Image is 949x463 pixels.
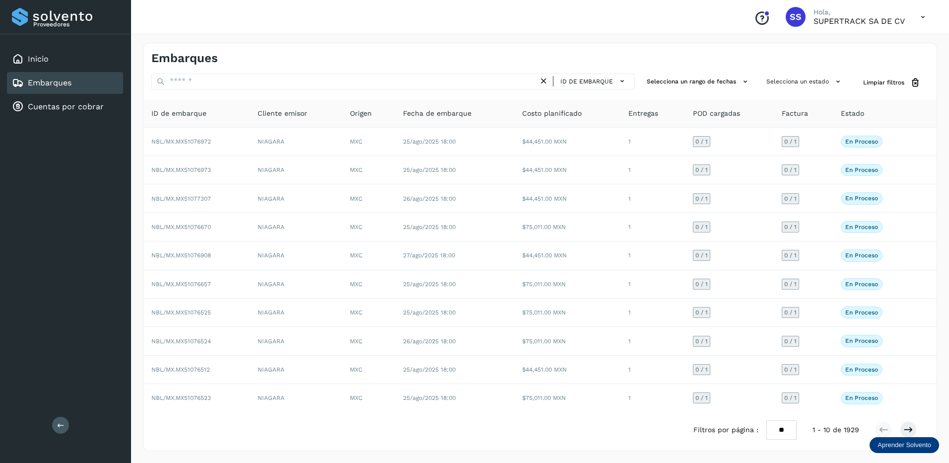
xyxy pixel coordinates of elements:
span: 0 / 1 [784,196,797,202]
span: 25/ago/2025 18:00 [403,281,456,288]
td: $75,011.00 MXN [514,384,620,412]
td: NIAGARA [250,356,342,384]
div: Aprender Solvento [870,437,939,453]
a: Inicio [28,54,49,64]
td: NIAGARA [250,270,342,299]
span: ID de embarque [560,77,613,86]
span: 25/ago/2025 18:00 [403,138,456,145]
td: NIAGARA [250,327,342,355]
span: NBL/MX.MX51076670 [151,224,211,231]
td: 1 [620,384,685,412]
span: 0 / 1 [784,281,797,287]
td: NIAGARA [250,184,342,213]
span: 0 / 1 [784,367,797,373]
td: $44,451.00 MXN [514,128,620,156]
td: MXC [342,384,395,412]
td: 1 [620,156,685,184]
span: 0 / 1 [695,281,708,287]
td: 1 [620,299,685,327]
a: Cuentas por cobrar [28,102,104,111]
td: $75,011.00 MXN [514,213,620,241]
span: 26/ago/2025 18:00 [403,195,456,202]
span: 0 / 1 [784,309,797,315]
span: Entregas [628,108,658,119]
span: Origen [350,108,372,119]
button: Selecciona un rango de fechas [643,74,754,90]
td: $75,011.00 MXN [514,270,620,299]
td: 1 [620,128,685,156]
p: En proceso [845,138,878,145]
td: MXC [342,241,395,270]
p: SUPERTRACK SA DE CV [813,16,905,26]
span: NBL/MX.MX51076512 [151,366,210,373]
span: 25/ago/2025 18:00 [403,366,456,373]
span: ID de embarque [151,108,206,119]
td: MXC [342,356,395,384]
td: 1 [620,356,685,384]
td: MXC [342,270,395,299]
div: Embarques [7,72,123,94]
span: Estado [841,108,864,119]
span: 25/ago/2025 18:00 [403,224,456,231]
td: NIAGARA [250,241,342,270]
span: NBL/MX.MX51076973 [151,166,211,173]
p: Aprender Solvento [878,441,931,449]
td: 1 [620,184,685,213]
span: Filtros por página : [693,425,758,435]
span: 0 / 1 [695,224,708,230]
span: 0 / 1 [695,252,708,258]
span: 0 / 1 [695,196,708,202]
button: Limpiar filtros [855,74,929,92]
td: 1 [620,241,685,270]
span: 0 / 1 [695,338,708,344]
span: 0 / 1 [695,139,708,145]
td: MXC [342,299,395,327]
td: MXC [342,128,395,156]
a: Embarques [28,78,71,87]
span: 0 / 1 [695,309,708,315]
span: 1 - 10 de 1929 [813,425,859,435]
span: Limpiar filtros [863,78,904,87]
button: ID de embarque [557,74,630,88]
span: 0 / 1 [784,139,797,145]
td: NIAGARA [250,128,342,156]
span: NBL/MX.MX51076972 [151,138,211,145]
span: 27/ago/2025 18:00 [403,252,455,259]
td: NIAGARA [250,299,342,327]
p: En proceso [845,366,878,373]
p: En proceso [845,281,878,288]
span: Fecha de embarque [403,108,472,119]
span: NBL/MX.MX51076908 [151,252,211,259]
td: $75,011.00 MXN [514,299,620,327]
span: 0 / 1 [695,167,708,173]
span: NBL/MX.MX51076525 [151,309,211,316]
div: Cuentas por cobrar [7,96,123,118]
td: $44,451.00 MXN [514,156,620,184]
td: 1 [620,327,685,355]
span: 26/ago/2025 18:00 [403,338,456,345]
span: 25/ago/2025 18:00 [403,166,456,173]
p: En proceso [845,224,878,231]
span: 0 / 1 [695,395,708,401]
span: 0 / 1 [784,167,797,173]
span: Cliente emisor [258,108,307,119]
span: 0 / 1 [695,367,708,373]
span: NBL/MX.MX51076523 [151,394,211,401]
span: 0 / 1 [784,224,797,230]
td: NIAGARA [250,213,342,241]
p: En proceso [845,337,878,344]
td: NIAGARA [250,156,342,184]
h4: Embarques [151,51,218,66]
p: En proceso [845,195,878,202]
span: NBL/MX.MX51076657 [151,281,211,288]
p: Hola, [813,8,905,16]
span: 25/ago/2025 18:00 [403,309,456,316]
p: Proveedores [33,21,119,28]
td: $44,451.00 MXN [514,356,620,384]
td: MXC [342,327,395,355]
td: 1 [620,270,685,299]
td: NIAGARA [250,384,342,412]
div: Inicio [7,48,123,70]
span: NBL/MX.MX51076524 [151,338,211,345]
td: $44,451.00 MXN [514,241,620,270]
